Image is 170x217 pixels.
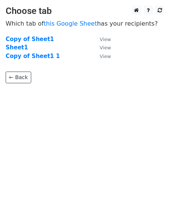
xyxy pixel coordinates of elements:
a: ← Back [6,72,31,83]
a: View [92,36,111,43]
small: View [100,37,111,42]
a: Copy of Sheet1 [6,36,54,43]
h3: Choose tab [6,6,164,17]
a: View [92,44,111,51]
p: Which tab of has your recipients? [6,20,164,28]
a: View [92,53,111,60]
a: this Google Sheet [44,20,97,27]
small: View [100,53,111,59]
a: Copy of Sheet1 1 [6,53,60,60]
small: View [100,45,111,50]
a: Sheet1 [6,44,28,51]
